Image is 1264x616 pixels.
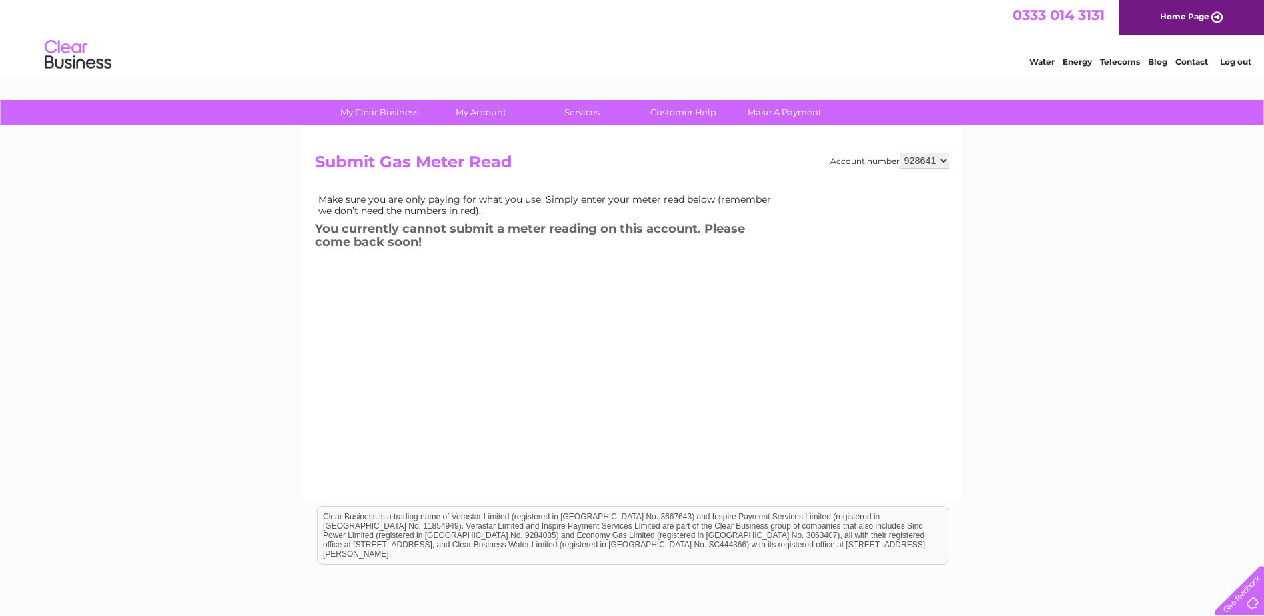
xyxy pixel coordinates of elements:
[318,7,948,65] div: Clear Business is a trading name of Verastar Limited (registered in [GEOGRAPHIC_DATA] No. 3667643...
[1100,57,1140,67] a: Telecoms
[730,100,840,125] a: Make A Payment
[426,100,536,125] a: My Account
[1220,57,1251,67] a: Log out
[1029,57,1055,67] a: Water
[1148,57,1167,67] a: Blog
[315,153,949,178] h2: Submit Gas Meter Read
[1063,57,1092,67] a: Energy
[315,219,782,256] h3: You currently cannot submit a meter reading on this account. Please come back soon!
[527,100,637,125] a: Services
[1013,7,1105,23] a: 0333 014 3131
[324,100,434,125] a: My Clear Business
[628,100,738,125] a: Customer Help
[44,35,112,75] img: logo.png
[1175,57,1208,67] a: Contact
[830,153,949,169] div: Account number
[315,191,782,219] td: Make sure you are only paying for what you use. Simply enter your meter read below (remember we d...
